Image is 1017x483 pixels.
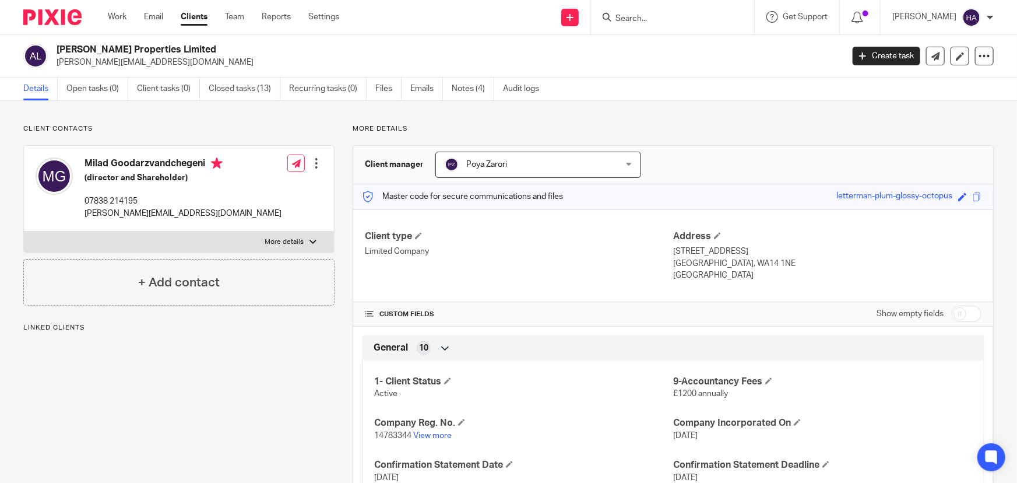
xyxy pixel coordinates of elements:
div: letterman-plum-glossy-octopus [836,190,952,204]
h4: Company Incorporated On [673,417,972,429]
p: [PERSON_NAME] [892,11,956,23]
a: Open tasks (0) [66,78,128,100]
p: [GEOGRAPHIC_DATA], WA14 1NE [673,258,981,269]
a: Settings [308,11,339,23]
img: svg%3E [23,44,48,68]
p: More details [265,237,304,247]
span: £1200 annually [673,390,728,398]
span: [DATE] [673,432,698,440]
a: Emails [410,78,443,100]
img: svg%3E [36,157,73,195]
a: Audit logs [503,78,548,100]
p: [PERSON_NAME][EMAIL_ADDRESS][DOMAIN_NAME] [85,208,281,219]
a: Create task [853,47,920,65]
span: 10 [419,342,428,354]
a: Client tasks (0) [137,78,200,100]
p: [STREET_ADDRESS] [673,246,981,257]
a: Notes (4) [452,78,494,100]
h4: + Add contact [138,274,220,292]
a: Team [225,11,244,23]
h2: [PERSON_NAME] Properties Limited [57,44,680,56]
p: 07838 214195 [85,195,281,207]
span: Get Support [783,13,828,21]
a: Email [144,11,163,23]
p: Master code for secure communications and files [362,191,563,202]
h4: Milad Goodarzvandchegeni [85,157,281,172]
span: Poya Zarori [466,160,507,169]
h4: Address [673,230,981,243]
a: Recurring tasks (0) [289,78,367,100]
input: Search [614,14,719,24]
span: [DATE] [673,474,698,482]
p: Linked clients [23,323,335,332]
h4: Client type [365,230,673,243]
h4: 1- Client Status [374,376,673,388]
img: svg%3E [445,157,459,171]
h4: CUSTOM FIELDS [365,310,673,319]
i: Primary [211,157,223,169]
a: Files [375,78,402,100]
span: [DATE] [374,474,399,482]
h4: Company Reg. No. [374,417,673,429]
label: Show empty fields [877,308,944,320]
p: Client contacts [23,124,335,134]
h3: Client manager [365,159,424,170]
img: svg%3E [962,8,981,27]
span: Active [374,390,397,398]
h4: Confirmation Statement Date [374,459,673,471]
span: 14783344 [374,432,411,440]
a: View more [413,432,452,440]
a: Details [23,78,58,100]
a: Work [108,11,126,23]
a: Reports [262,11,291,23]
a: Closed tasks (13) [209,78,280,100]
p: Limited Company [365,246,673,257]
p: More details [353,124,994,134]
h4: 9-Accountancy Fees [673,376,972,388]
img: Pixie [23,9,82,25]
p: [PERSON_NAME][EMAIL_ADDRESS][DOMAIN_NAME] [57,57,835,68]
h4: Confirmation Statement Deadline [673,459,972,471]
a: Clients [181,11,207,23]
p: [GEOGRAPHIC_DATA] [673,269,981,281]
span: General [374,342,408,354]
h5: (director and Shareholder) [85,172,281,184]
